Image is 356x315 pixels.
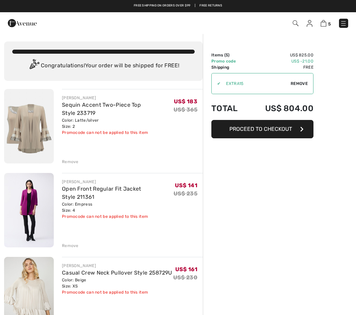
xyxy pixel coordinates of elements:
span: US$ 141 [175,182,197,189]
div: Remove [62,159,79,165]
input: Promo code [221,73,291,94]
div: Promocode can not be applied to this item [62,289,172,295]
a: Sequin Accent Two-Piece Top Style 233719 [62,102,141,116]
div: ✔ [212,81,221,87]
td: US$ 804.00 [247,97,313,120]
a: 5 [321,19,331,27]
td: Items ( ) [211,52,247,58]
span: Proceed to Checkout [229,126,292,132]
span: 5 [226,53,228,57]
a: Free Returns [199,3,222,8]
img: Open Front Regular Fit Jacket Style 211361 [4,173,54,247]
div: Color: Latte/silver Size: 2 [62,117,174,129]
s: US$ 230 [173,274,197,281]
div: Promocode can not be applied to this item [62,129,174,136]
td: US$ 825.00 [247,52,313,58]
td: US$ -21.00 [247,58,313,64]
div: [PERSON_NAME] [62,95,174,101]
div: Color: Beige Size: XS [62,277,172,289]
div: [PERSON_NAME] [62,179,174,185]
span: US$ 161 [175,266,197,273]
td: Promo code [211,58,247,64]
img: My Info [307,20,312,27]
a: Free shipping on orders over $99 [134,3,191,8]
div: Color: Empress Size: 4 [62,201,174,213]
span: 5 [328,21,331,27]
td: Free [247,64,313,70]
span: Remove [291,81,308,87]
a: 1ère Avenue [8,19,37,26]
img: Sequin Accent Two-Piece Top Style 233719 [4,89,54,163]
img: Menu [340,20,347,27]
s: US$ 235 [174,190,197,197]
td: Shipping [211,64,247,70]
img: Search [293,20,298,26]
img: Congratulation2.svg [27,59,41,73]
a: Casual Crew Neck Pullover Style 258729U [62,269,172,276]
a: Open Front Regular Fit Jacket Style 211361 [62,186,141,200]
s: US$ 365 [174,106,197,113]
div: Congratulations! Your order will be shipped for FREE! [12,59,195,73]
td: Total [211,97,247,120]
span: US$ 183 [174,98,197,105]
img: 1ère Avenue [8,16,37,30]
div: Promocode can not be applied to this item [62,213,174,220]
div: Remove [62,243,79,249]
img: Shopping Bag [321,20,326,27]
button: Proceed to Checkout [211,120,313,138]
div: [PERSON_NAME] [62,263,172,269]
